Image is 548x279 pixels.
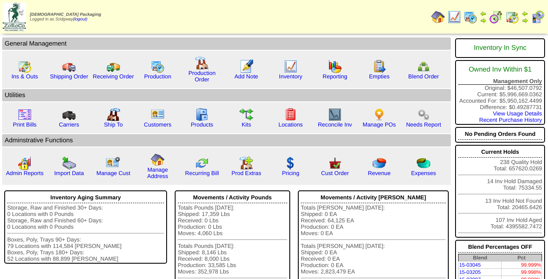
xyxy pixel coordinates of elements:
img: calendarinout.gif [505,10,519,24]
a: Production Order [188,70,216,83]
img: cabinet.gif [195,108,209,121]
img: workflow.png [417,108,430,121]
a: Blend Order [408,73,439,80]
div: Inventory Aging Summary [7,192,164,203]
img: cust_order.png [328,156,342,170]
a: Print Bills [13,121,37,128]
a: 15-03045 [459,262,481,268]
a: Prod Extras [231,170,261,176]
a: Import Data [54,170,84,176]
div: Original: $46,507.0792 Current: $5,996,669.0362 Accounted For: $5,950,162.4499 Difference: $0.492... [455,60,545,125]
img: po.png [372,108,386,121]
img: home.gif [151,153,164,167]
img: calendarcustomer.gif [531,10,545,24]
a: Carriers [59,121,79,128]
div: Management Only [458,78,542,85]
img: network.png [417,60,430,73]
img: workflow.gif [239,108,253,121]
img: truck2.gif [107,60,120,73]
img: line_graph.gif [284,60,297,73]
a: Shipping Order [50,73,88,80]
a: Inventory [279,73,303,80]
div: No Pending Orders Found [458,129,542,140]
div: Current Holds [458,147,542,158]
a: Kits [242,121,251,128]
img: factory.gif [195,56,209,70]
div: Storage, Raw and Finished 30+ Days: 0 Locations with 0 Pounds Storage, Raw and Finished 60+ Days:... [7,204,164,262]
img: dollar.gif [284,156,297,170]
a: View Usage Details [493,110,542,117]
img: arrowright.gif [522,17,528,24]
a: Pricing [282,170,300,176]
a: Cust Order [321,170,349,176]
img: locations.gif [284,108,297,121]
img: graph2.png [18,156,32,170]
a: Revenue [368,170,390,176]
img: reconcile.gif [195,156,209,170]
img: managecust.png [106,156,121,170]
a: Empties [369,73,389,80]
a: Locations [278,121,303,128]
div: Inventory In Sync [458,40,542,56]
img: truck3.gif [62,108,76,121]
img: truck.gif [62,60,76,73]
a: Production [144,73,171,80]
th: Blend [459,254,502,262]
td: 99.999% [502,262,542,269]
a: Products [191,121,213,128]
a: Receiving Order [93,73,134,80]
img: prodextras.gif [239,156,253,170]
span: [DEMOGRAPHIC_DATA] Packaging [30,12,101,17]
a: Reconcile Inv [318,121,352,128]
img: arrowleft.gif [522,10,528,17]
span: Logged in as Sridgway [30,12,101,22]
div: Movements / Activity Pounds [178,192,287,203]
a: Manage POs [363,121,396,128]
img: zoroco-logo-small.webp [3,3,26,31]
a: Reporting [323,73,347,80]
td: Adminstrative Functions [2,134,451,147]
img: arrowright.gif [480,17,487,24]
a: Needs Report [406,121,441,128]
img: calendarprod.gif [151,60,164,73]
a: Manage Address [147,167,168,179]
img: arrowleft.gif [480,10,487,17]
a: Expenses [411,170,436,176]
img: import.gif [62,156,76,170]
a: Ship To [104,121,123,128]
img: pie_chart.png [372,156,386,170]
img: home.gif [431,10,445,24]
img: workorder.gif [372,60,386,73]
td: Utilities [2,89,451,101]
td: General Management [2,37,451,50]
img: factory2.gif [107,108,120,121]
img: graph.gif [328,60,342,73]
img: line_graph2.gif [328,108,342,121]
a: Recent Purchase History [479,117,542,123]
a: 15-03205 [459,269,481,275]
td: 99.998% [502,269,542,276]
img: customers.gif [151,108,164,121]
img: line_graph.gif [447,10,461,24]
img: calendarprod.gif [464,10,477,24]
a: (logout) [73,17,87,22]
div: Owned Inv Within $1 [458,62,542,78]
th: Pct [502,254,542,262]
div: Blend Percentages OFF [458,242,542,253]
a: Recurring Bill [185,170,219,176]
a: Manage Cust [96,170,130,176]
a: Add Note [234,73,258,80]
div: 238 Quality Hold Total: 657620.0269 14 Inv Hold Damaged Total: 75334.55 13 Inv Hold Not Found Tot... [455,145,545,238]
img: pie_chart2.png [417,156,430,170]
div: Movements / Activity [PERSON_NAME] [301,192,446,203]
img: orders.gif [239,60,253,73]
img: calendarblend.gif [489,10,503,24]
a: Ins & Outs [12,73,38,80]
img: invoice2.gif [18,108,32,121]
a: Customers [144,121,171,128]
a: Admin Reports [6,170,43,176]
img: calendarinout.gif [18,60,32,73]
